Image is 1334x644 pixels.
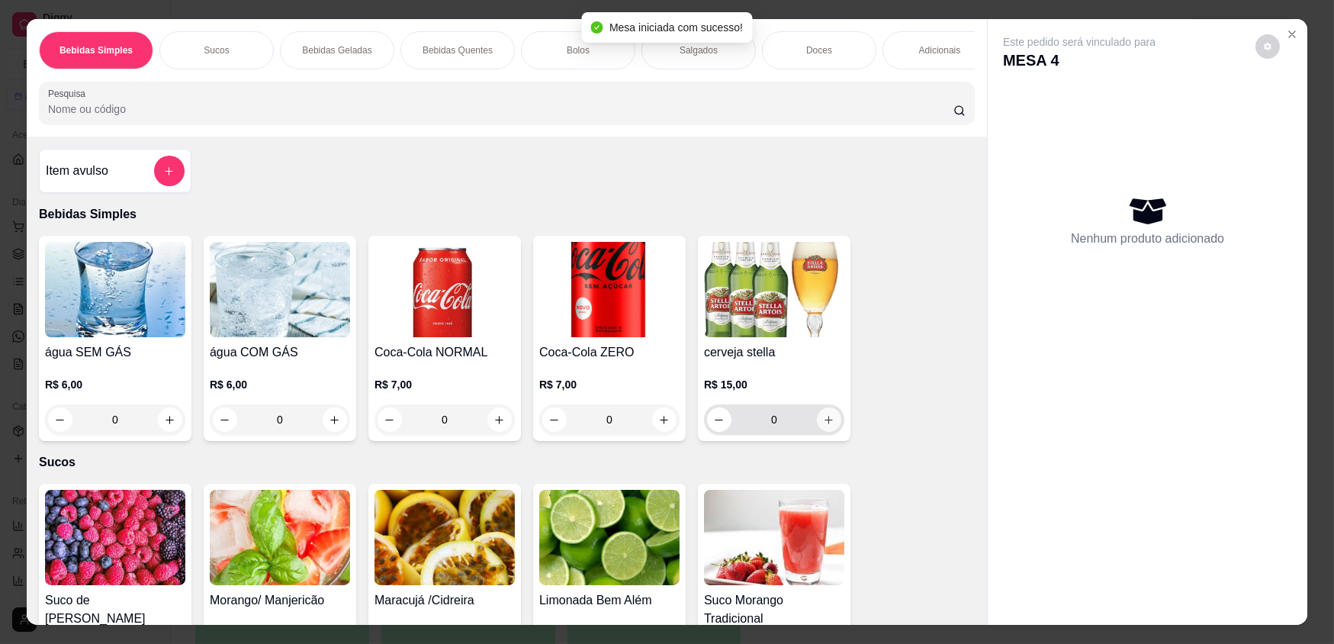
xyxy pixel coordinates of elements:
img: product-image [45,242,185,337]
h4: cerveja stella [704,343,844,362]
p: Adicionais [919,44,961,56]
p: R$ 6,00 [45,377,185,392]
img: product-image [374,490,515,585]
h4: Limonada Bem Além [539,591,680,610]
p: Doces [806,44,832,56]
p: Bolos [567,44,590,56]
p: Sucos [39,453,975,472]
button: add-separate-item [154,156,185,186]
p: R$ 7,00 [539,377,680,392]
p: Nenhum produto adicionado [1071,230,1224,248]
h4: Coca-Cola ZERO [539,343,680,362]
h4: Suco Morango Tradicional [704,591,844,628]
p: Sucos [204,44,229,56]
img: product-image [45,490,185,585]
input: Pesquisa [48,101,953,117]
h4: água SEM GÁS [45,343,185,362]
p: Salgados [680,44,718,56]
p: R$ 6,00 [210,377,350,392]
p: Bebidas Simples [39,205,975,224]
img: product-image [210,242,350,337]
button: Close [1280,22,1304,47]
h4: Morango/ Manjericão [210,591,350,610]
p: MESA 4 [1003,50,1156,71]
p: Bebidas Simples [59,44,133,56]
p: Bebidas Quentes [423,44,493,56]
h4: Maracujá /Cidreira [374,591,515,610]
button: decrease-product-quantity [707,407,731,432]
img: product-image [704,242,844,337]
h4: Suco de [PERSON_NAME] [45,591,185,628]
img: product-image [539,242,680,337]
h4: Coca-Cola NORMAL [374,343,515,362]
label: Pesquisa [48,87,91,100]
button: decrease-product-quantity [1255,34,1280,59]
img: product-image [374,242,515,337]
p: R$ 15,00 [704,377,844,392]
button: increase-product-quantity [817,407,841,432]
span: check-circle [591,21,603,34]
img: product-image [539,490,680,585]
p: R$ 7,00 [374,377,515,392]
h4: água COM GÁS [210,343,350,362]
p: Bebidas Geladas [302,44,371,56]
h4: Item avulso [46,162,108,180]
span: Mesa iniciada com sucesso! [609,21,743,34]
img: product-image [704,490,844,585]
p: Este pedido será vinculado para [1003,34,1156,50]
img: product-image [210,490,350,585]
